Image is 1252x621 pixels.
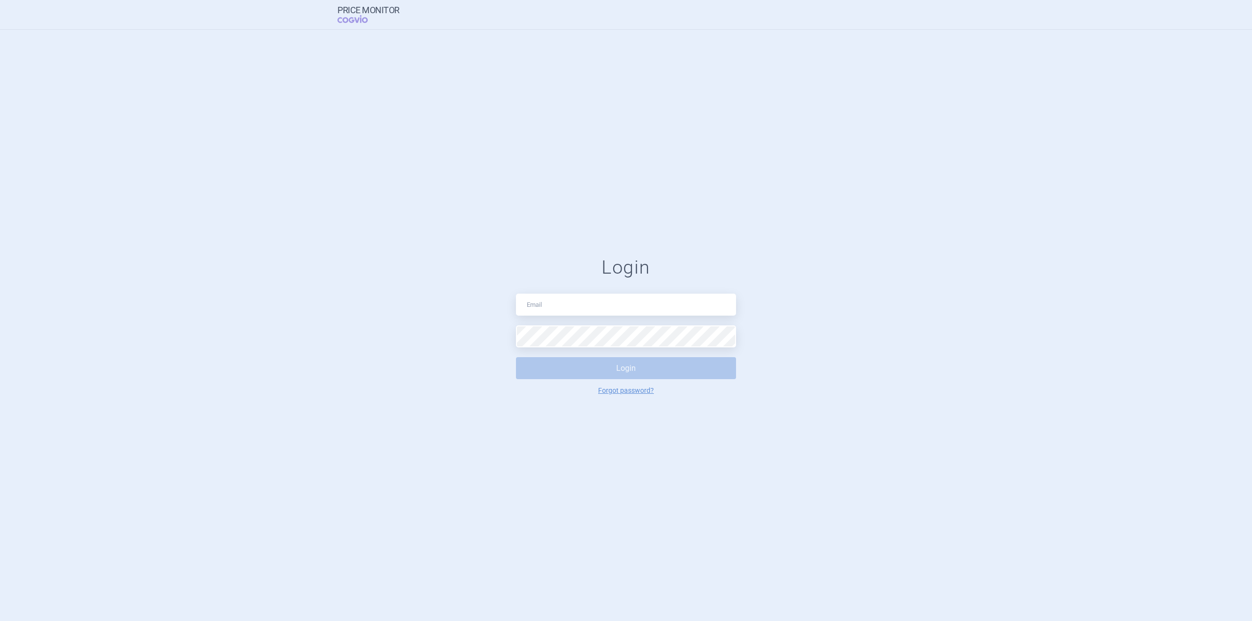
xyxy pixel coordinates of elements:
[516,257,736,279] h1: Login
[516,294,736,316] input: Email
[337,5,400,15] strong: Price Monitor
[598,387,654,394] a: Forgot password?
[516,357,736,379] button: Login
[337,15,381,23] span: COGVIO
[337,5,400,24] a: Price MonitorCOGVIO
